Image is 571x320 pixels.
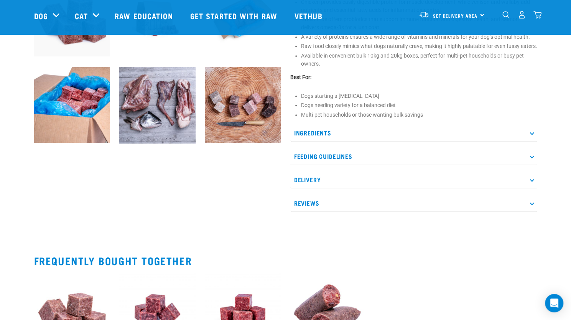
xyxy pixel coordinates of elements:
a: Dog [34,10,48,21]
li: Dogs needing variety for a balanced diet [301,101,537,109]
a: Vethub [287,0,332,31]
li: Multi-pet households or those wanting bulk savings [301,111,537,119]
a: Raw Education [107,0,182,31]
li: A variety of proteins ensures a wide range of vitamins and minerals for your dog’s optimal health. [301,33,537,41]
div: Open Intercom Messenger [545,294,563,312]
img: ?SM Possum HT LS DH Knife [205,67,281,143]
span: Set Delivery Area [433,14,477,17]
img: Raw Essentials 2024 July2597 [34,67,110,143]
h2: Frequently bought together [34,255,537,267]
li: Available in convenient bulk 10kg and 20kg boxes, perfect for multi-pet households or busy pet ow... [301,52,537,68]
img: home-icon-1@2x.png [502,11,510,18]
img: user.png [518,11,526,19]
img: van-moving.png [419,11,429,18]
li: Raw food closely mimics what dogs naturally crave, making it highly palatable for even fussy eaters. [301,42,537,50]
a: Get started with Raw [183,0,287,31]
img: Assortment of cuts of meat on a slate board including chicken frame, duck frame, wallaby shoulder... [119,67,196,144]
p: Ingredients [290,124,537,142]
p: Reviews [290,195,537,212]
a: Cat [75,10,88,21]
strong: Best For: [290,74,311,80]
li: Dogs starting a [MEDICAL_DATA] [301,92,537,100]
img: home-icon@2x.png [533,11,541,19]
p: Feeding Guidelines [290,148,537,165]
p: Delivery [290,171,537,188]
